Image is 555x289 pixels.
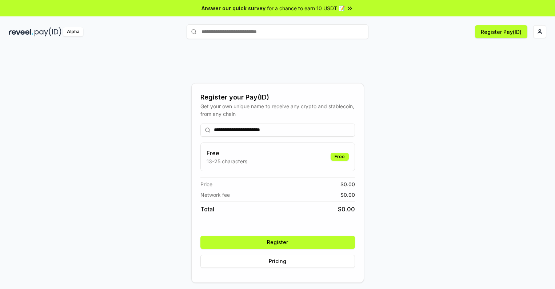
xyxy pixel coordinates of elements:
[200,180,212,188] span: Price
[200,236,355,249] button: Register
[200,205,214,214] span: Total
[267,4,345,12] span: for a chance to earn 10 USDT 📝
[200,92,355,102] div: Register your Pay(ID)
[475,25,527,38] button: Register Pay(ID)
[340,180,355,188] span: $ 0.00
[207,149,247,157] h3: Free
[200,102,355,118] div: Get your own unique name to receive any crypto and stablecoin, from any chain
[207,157,247,165] p: 13-25 characters
[340,191,355,199] span: $ 0.00
[338,205,355,214] span: $ 0.00
[9,27,33,36] img: reveel_dark
[331,153,349,161] div: Free
[63,27,83,36] div: Alpha
[35,27,61,36] img: pay_id
[200,255,355,268] button: Pricing
[201,4,265,12] span: Answer our quick survey
[200,191,230,199] span: Network fee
